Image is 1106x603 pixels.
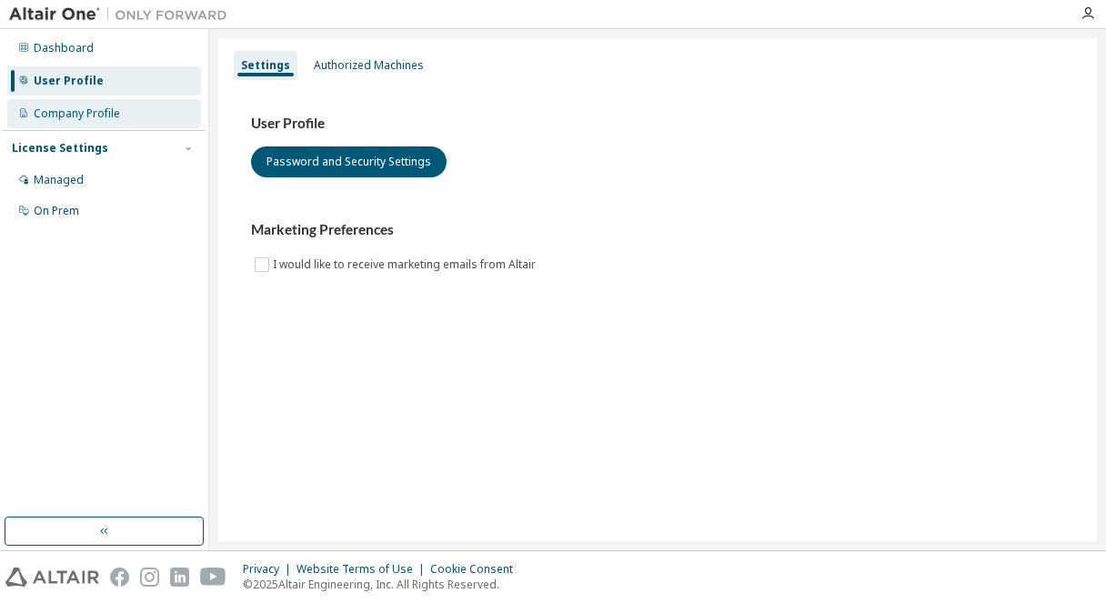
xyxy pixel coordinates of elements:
[34,74,104,88] div: User Profile
[5,568,99,587] img: altair_logo.svg
[251,146,447,177] button: Password and Security Settings
[251,221,1064,239] h3: Marketing Preferences
[200,568,226,587] img: youtube.svg
[241,58,290,73] div: Settings
[273,254,539,276] label: I would like to receive marketing emails from Altair
[12,141,108,156] div: License Settings
[251,115,1064,133] h3: User Profile
[170,568,189,587] img: linkedin.svg
[34,41,94,55] div: Dashboard
[110,568,129,587] img: facebook.svg
[297,562,430,577] div: Website Terms of Use
[34,204,79,218] div: On Prem
[243,562,297,577] div: Privacy
[314,58,424,73] div: Authorized Machines
[243,577,524,592] p: © 2025 Altair Engineering, Inc. All Rights Reserved.
[140,568,159,587] img: instagram.svg
[34,106,120,121] div: Company Profile
[34,173,84,187] div: Managed
[430,562,524,577] div: Cookie Consent
[9,5,236,24] img: Altair One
